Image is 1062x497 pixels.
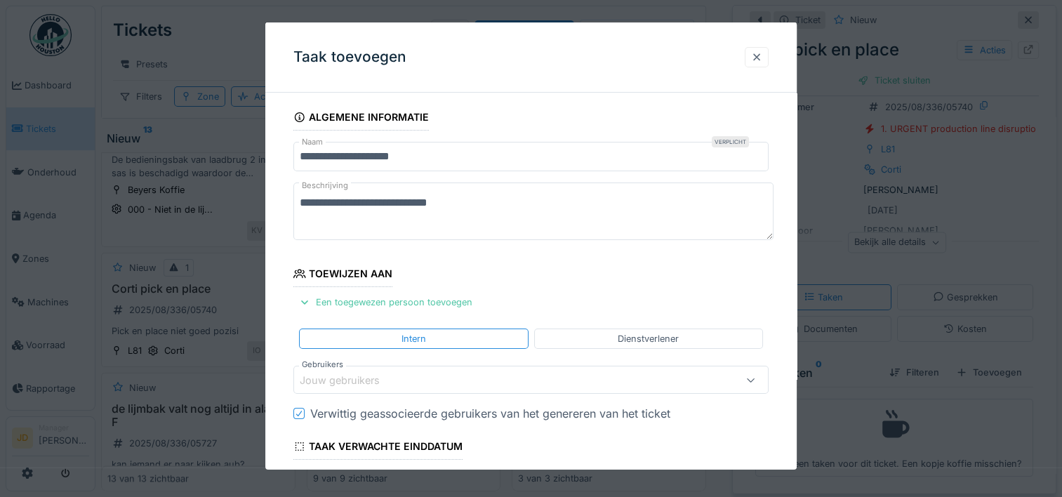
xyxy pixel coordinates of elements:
[293,436,463,460] div: Taak verwachte einddatum
[293,107,429,131] div: Algemene informatie
[293,48,406,66] h3: Taak toevoegen
[401,332,426,345] div: Intern
[712,136,749,147] div: Verplicht
[299,359,346,371] label: Gebruikers
[310,405,670,422] div: Verwittig geassocieerde gebruikers van het genereren van het ticket
[293,263,392,287] div: Toewijzen aan
[300,372,399,387] div: Jouw gebruikers
[299,136,326,148] label: Naam
[293,293,478,312] div: Een toegewezen persoon toevoegen
[299,177,351,194] label: Beschrijving
[618,332,679,345] div: Dienstverlener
